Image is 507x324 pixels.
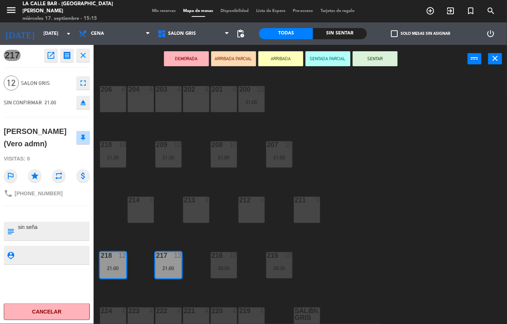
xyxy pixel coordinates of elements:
div: Sin sentar [313,28,367,39]
button: DEMORADA [164,51,209,66]
div: 21:00 [239,100,265,105]
div: 21:00 [266,155,292,160]
div: 4 [149,308,154,314]
div: 4 [177,86,182,93]
i: arrow_drop_down [64,29,73,38]
span: SALON GRIS [168,31,196,36]
button: Cancelar [4,303,90,320]
i: phone [4,189,13,198]
div: 4 [233,308,237,314]
div: 20:30 [266,266,292,271]
div: Todas [259,28,313,39]
div: 4 [260,308,265,314]
div: 4 [122,86,126,93]
div: La Calle Bar - [GEOGRAPHIC_DATA][PERSON_NAME] [22,0,121,15]
div: 10 [119,141,126,148]
div: miércoles 17. septiembre - 15:15 [22,15,121,22]
i: person_pin [6,251,15,259]
div: 4 [122,308,126,314]
span: Tarjetas de regalo [317,9,359,13]
i: receipt [63,51,72,60]
button: ARRIBADA [258,51,303,66]
i: turned_in_not [467,6,476,15]
div: 21:30 [155,155,182,160]
div: 4 [149,86,154,93]
span: Disponibilidad [217,9,253,13]
div: 4 [177,308,182,314]
div: 4 [233,86,237,93]
div: 12 [119,252,126,259]
div: 21:00 [211,155,237,160]
div: 3 [316,197,320,204]
div: 10 [257,86,265,93]
div: 1 [316,308,320,314]
div: 21:00 [155,266,182,271]
span: Mapa de mesas [180,9,217,13]
span: Lista de Espera [253,9,289,13]
i: power_input [470,54,479,63]
i: close [79,51,88,60]
div: 21:00 [100,266,126,271]
span: Cena [91,31,104,36]
span: check_box_outline_blank [391,30,398,37]
button: close [488,53,502,64]
div: 21:30 [100,155,126,160]
div: 10 [285,141,292,148]
span: pending_actions [236,29,245,38]
button: power_input [468,53,482,64]
i: power_settings_new [486,29,495,38]
span: Pre-acceso [289,9,317,13]
button: fullscreen [76,76,90,90]
span: [PHONE_NUMBER] [15,190,63,196]
i: exit_to_app [446,6,455,15]
div: 10 [174,141,182,148]
i: repeat [52,169,66,183]
button: SENTAR [353,51,398,66]
div: 4 [205,86,209,93]
i: close [491,54,500,63]
div: 209 [156,141,157,148]
span: 12 [4,76,19,91]
i: lock [308,308,314,314]
div: 3 [149,197,154,204]
button: receipt [60,49,74,62]
span: SIN CONFIRMAR [4,100,42,106]
i: search [487,6,496,15]
button: SENTADA PARCIAL [306,51,350,66]
span: 217 [4,50,21,61]
div: 203 [156,86,157,93]
div: 10 [285,252,292,259]
div: Visitas: 0 [4,152,90,165]
div: 10 [230,141,237,148]
div: 20:30 [211,266,237,271]
i: outlined_flag [4,169,17,183]
i: eject [79,98,88,107]
div: 4 [205,308,209,314]
div: [PERSON_NAME] (Vero admn) [4,125,76,150]
div: 212 [239,197,240,204]
i: star [28,169,42,183]
i: add_circle_outline [426,6,435,15]
div: 3 [205,197,209,204]
div: 10 [230,252,237,259]
button: menu [6,4,17,18]
button: eject [76,96,90,109]
div: 222 [156,308,157,314]
div: 3 [260,197,265,204]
